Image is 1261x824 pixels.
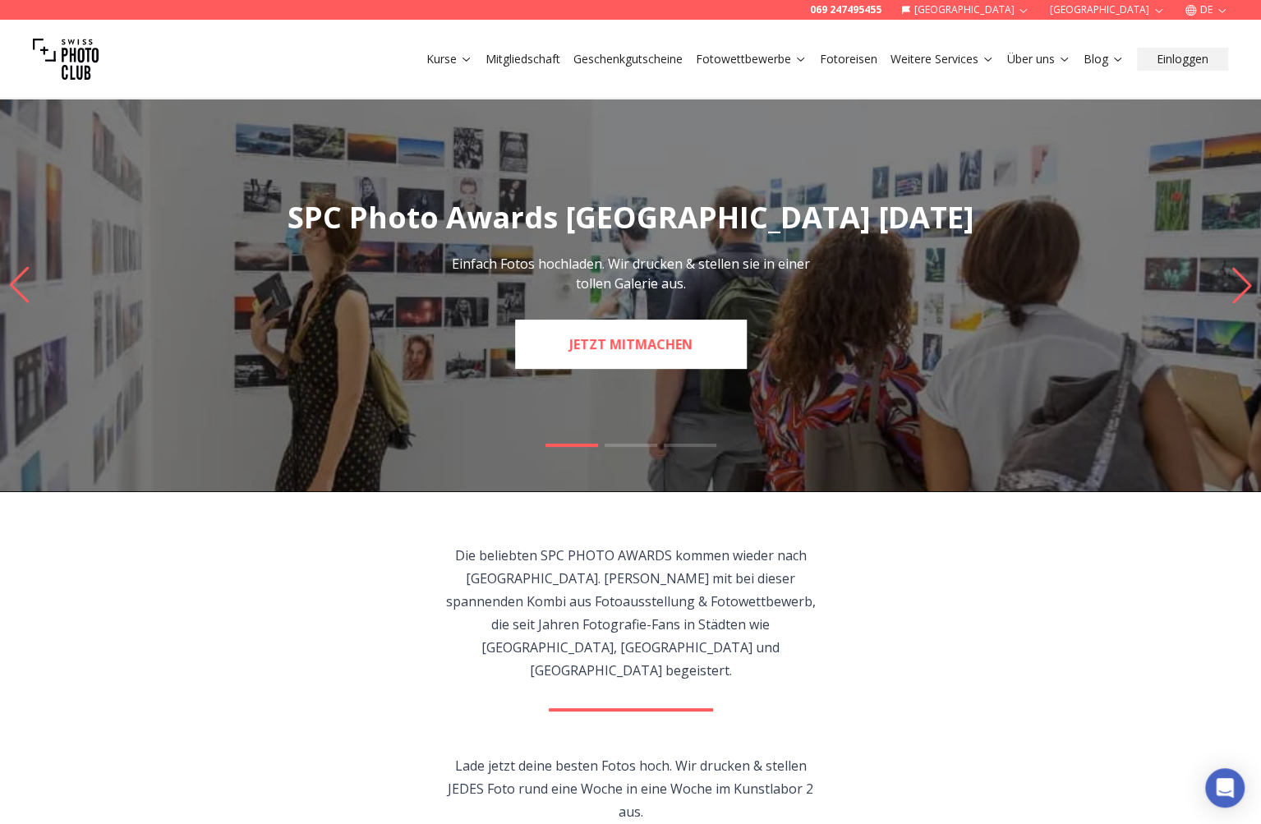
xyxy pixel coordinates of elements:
[443,544,818,682] p: Die beliebten SPC PHOTO AWARDS kommen wieder nach [GEOGRAPHIC_DATA]. [PERSON_NAME] mit bei dieser...
[420,48,479,71] button: Kurse
[810,3,881,16] a: 069 247495455
[689,48,813,71] button: Fotowettbewerbe
[884,48,1001,71] button: Weitere Services
[813,48,884,71] button: Fotoreisen
[486,51,560,67] a: Mitgliedschaft
[1084,51,1124,67] a: Blog
[696,51,807,67] a: Fotowettbewerbe
[891,51,994,67] a: Weitere Services
[426,51,472,67] a: Kurse
[443,754,818,823] p: Lade jetzt deine besten Fotos hoch. Wir drucken & stellen JEDES Foto rund eine Woche in eine Woch...
[820,51,877,67] a: Fotoreisen
[1007,51,1070,67] a: Über uns
[1077,48,1130,71] button: Blog
[479,48,567,71] button: Mitgliedschaft
[447,254,815,293] p: Einfach Fotos hochladen. Wir drucken & stellen sie in einer tollen Galerie aus.
[515,320,747,369] a: JETZT MITMACHEN
[1205,768,1245,808] div: Open Intercom Messenger
[1137,48,1228,71] button: Einloggen
[33,26,99,92] img: Swiss photo club
[573,51,683,67] a: Geschenkgutscheine
[1001,48,1077,71] button: Über uns
[567,48,689,71] button: Geschenkgutscheine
